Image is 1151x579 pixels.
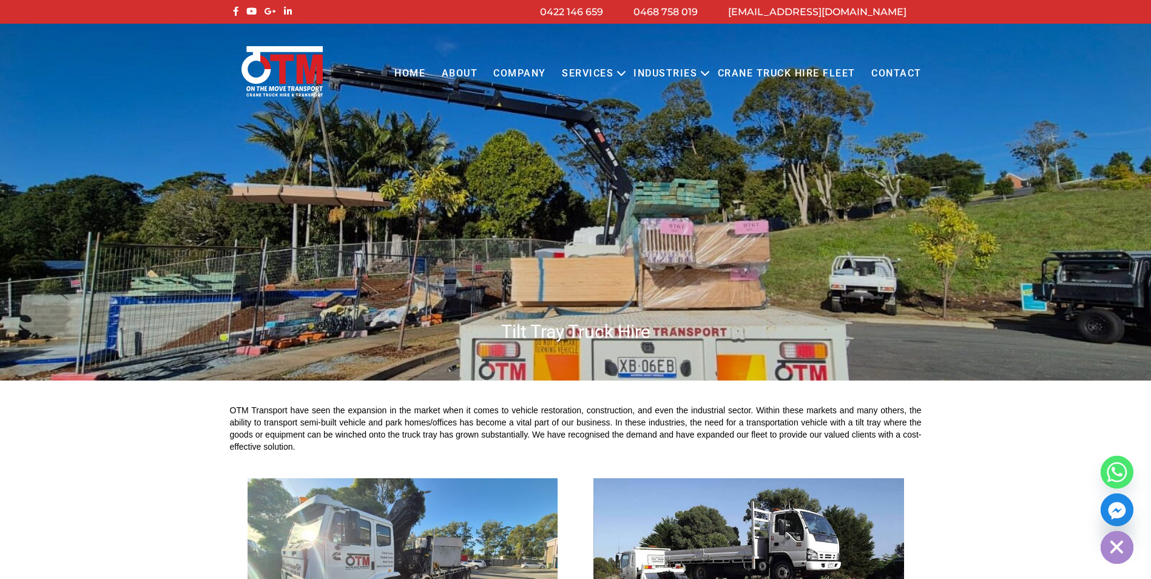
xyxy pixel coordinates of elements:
a: Home [386,57,433,90]
a: Services [554,57,621,90]
h1: Tilt Tray Truck Hire [230,320,922,344]
a: Whatsapp [1101,456,1133,489]
a: Crane Truck Hire Fleet [709,57,863,90]
a: Contact [863,57,930,90]
div: OTM Transport have seen the expansion in the market when it comes to vehicle restoration, constru... [230,404,922,453]
a: 0468 758 019 [633,6,698,18]
a: 0422 146 659 [540,6,603,18]
a: About [433,57,485,90]
a: [EMAIL_ADDRESS][DOMAIN_NAME] [728,6,906,18]
a: Industries [626,57,705,90]
a: Facebook_Messenger [1101,493,1133,526]
img: Otmtransport [239,45,325,98]
a: COMPANY [485,57,554,90]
